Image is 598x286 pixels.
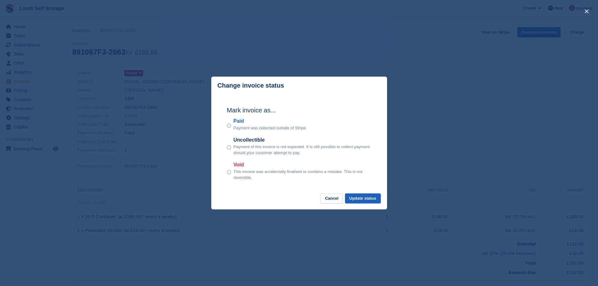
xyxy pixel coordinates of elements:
h2: Mark invoice as... [227,105,371,115]
label: Uncollectible [234,136,371,144]
button: close [582,6,592,16]
button: Cancel [321,193,343,204]
p: Change invoice status [218,82,284,89]
p: Payment was collected outside of Stripe. [234,125,307,131]
label: Paid [234,117,307,125]
p: This invoice was accidentally finalised or contains a mistake. This is not reversible. [234,169,371,181]
button: Update status [345,193,381,204]
label: Void [234,161,371,169]
p: Payment of this invoice is not expected. It is still possible to collect payment should your cust... [234,144,371,156]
